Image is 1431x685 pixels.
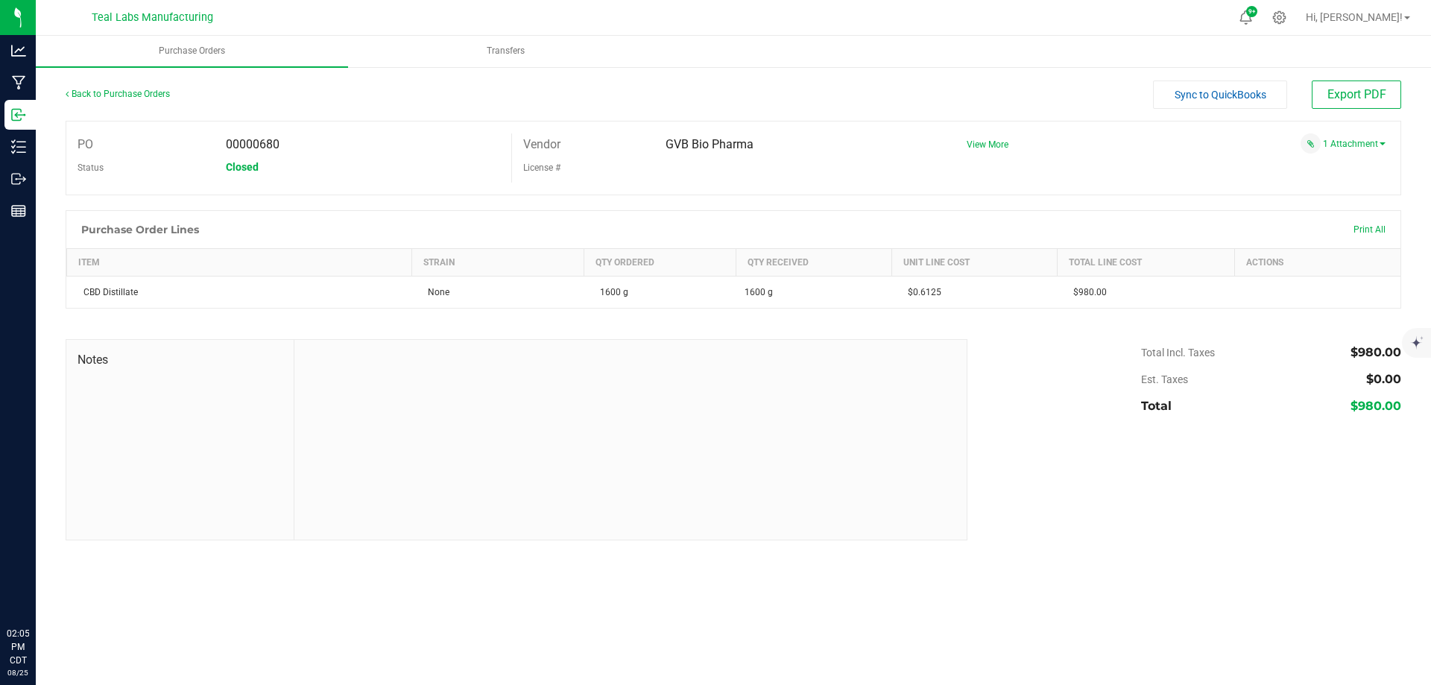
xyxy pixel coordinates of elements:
[745,285,773,299] span: 1600 g
[593,287,628,297] span: 1600 g
[7,667,29,678] p: 08/25
[11,75,26,90] inline-svg: Manufacturing
[736,249,891,277] th: Qty Received
[15,566,60,610] iframe: Resource center
[1366,372,1401,386] span: $0.00
[139,45,245,57] span: Purchase Orders
[420,287,449,297] span: None
[92,11,213,24] span: Teal Labs Manufacturing
[1327,87,1386,101] span: Export PDF
[226,137,279,151] span: 00000680
[1353,224,1386,235] span: Print All
[350,36,662,67] a: Transfers
[78,351,282,369] span: Notes
[66,89,170,99] a: Back to Purchase Orders
[67,249,412,277] th: Item
[584,249,736,277] th: Qty Ordered
[81,224,199,236] h1: Purchase Order Lines
[1351,345,1401,359] span: $980.00
[1323,139,1386,149] a: 1 Attachment
[523,157,560,179] label: License #
[900,287,941,297] span: $0.6125
[1066,287,1107,297] span: $980.00
[411,249,584,277] th: Strain
[1270,10,1289,25] div: Manage settings
[1306,11,1403,23] span: Hi, [PERSON_NAME]!
[523,133,560,156] label: Vendor
[78,133,93,156] label: PO
[1351,399,1401,413] span: $980.00
[1057,249,1235,277] th: Total Line Cost
[467,45,545,57] span: Transfers
[1141,373,1188,385] span: Est. Taxes
[11,171,26,186] inline-svg: Outbound
[76,285,403,299] div: CBD Distillate
[11,43,26,58] inline-svg: Analytics
[7,627,29,667] p: 02:05 PM CDT
[891,249,1057,277] th: Unit Line Cost
[1175,89,1266,101] span: Sync to QuickBooks
[1141,347,1215,359] span: Total Incl. Taxes
[1301,133,1321,154] span: Attach a document
[967,139,1008,150] a: View More
[11,203,26,218] inline-svg: Reports
[1312,81,1401,109] button: Export PDF
[666,137,754,151] span: GVB Bio Pharma
[1141,399,1172,413] span: Total
[11,139,26,154] inline-svg: Inventory
[36,36,348,67] a: Purchase Orders
[11,107,26,122] inline-svg: Inbound
[1248,9,1255,15] span: 9+
[78,157,104,179] label: Status
[226,161,259,173] span: Closed
[1235,249,1400,277] th: Actions
[1153,81,1287,109] button: Sync to QuickBooks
